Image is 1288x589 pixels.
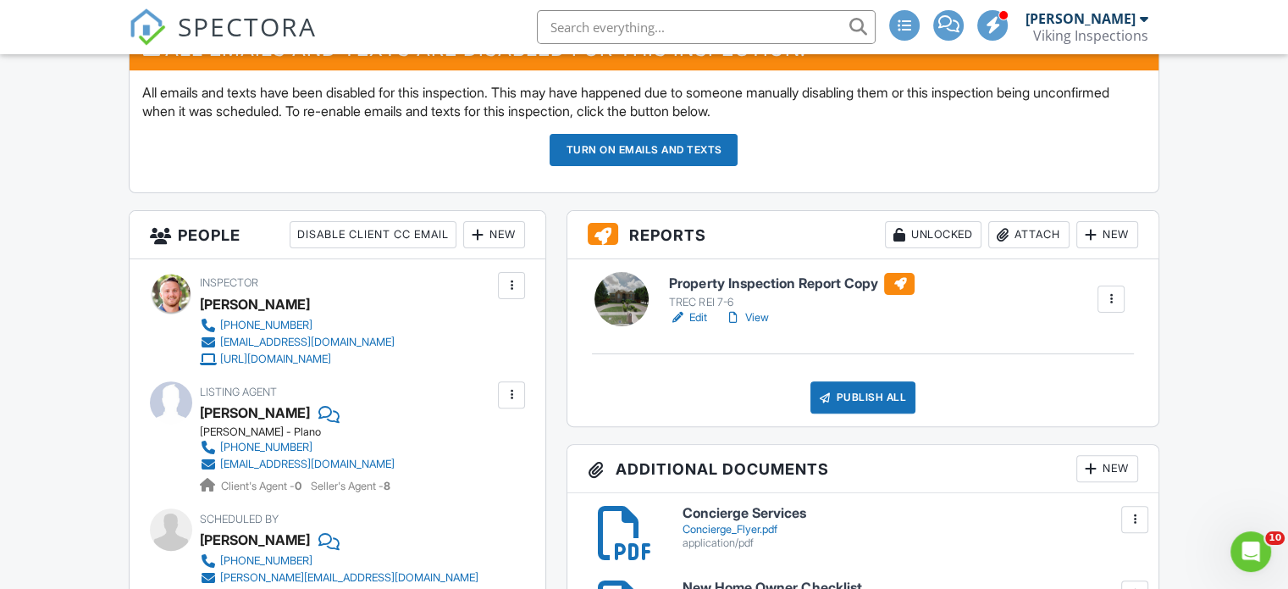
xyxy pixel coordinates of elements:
div: Viking Inspections [1033,27,1148,44]
div: [PHONE_NUMBER] [220,554,312,568]
a: [PHONE_NUMBER] [200,439,395,456]
div: Concierge_Flyer.pdf [683,523,1137,536]
a: View [724,309,768,326]
div: application/pdf [683,536,1137,550]
h3: Additional Documents [567,445,1158,493]
div: [PERSON_NAME] - Plano [200,425,408,439]
img: The Best Home Inspection Software - Spectora [129,8,166,46]
div: New [463,221,525,248]
a: SPECTORA [129,23,317,58]
iframe: Intercom live chat [1230,531,1271,572]
button: Turn on emails and texts [550,134,738,166]
p: All emails and texts have been disabled for this inspection. This may have happened due to someon... [142,83,1146,121]
span: Listing Agent [200,386,277,398]
h6: Property Inspection Report Copy [669,273,915,295]
div: [PHONE_NUMBER] [220,441,312,454]
div: New [1076,455,1138,482]
div: [PERSON_NAME] [1025,10,1136,27]
a: Concierge Services Concierge_Flyer.pdf application/pdf [683,506,1137,549]
div: [PERSON_NAME] [200,292,310,317]
div: New [1076,221,1138,248]
div: [PERSON_NAME] [200,527,310,553]
span: Scheduled By [200,513,279,525]
strong: 0 [295,480,301,492]
a: [EMAIL_ADDRESS][DOMAIN_NAME] [200,334,395,351]
a: [PHONE_NUMBER] [200,553,478,570]
span: Inspector [200,276,258,289]
a: Edit [669,309,707,326]
span: Client's Agent - [221,480,304,492]
div: [EMAIL_ADDRESS][DOMAIN_NAME] [220,458,395,471]
h3: Reports [567,211,1158,259]
div: [URL][DOMAIN_NAME] [220,353,331,366]
div: [PHONE_NUMBER] [220,319,312,332]
a: Property Inspection Report Copy TREC REI 7-6 [669,273,915,310]
div: Disable Client CC Email [290,221,456,248]
a: [URL][DOMAIN_NAME] [200,351,395,368]
a: [PERSON_NAME][EMAIL_ADDRESS][DOMAIN_NAME] [200,570,478,586]
h3: People [130,211,545,259]
div: TREC REI 7-6 [669,296,915,309]
div: Unlocked [885,221,981,248]
a: [PHONE_NUMBER] [200,317,395,334]
div: Attach [988,221,1070,248]
span: 10 [1265,531,1285,545]
a: [EMAIL_ADDRESS][DOMAIN_NAME] [200,456,395,473]
h6: Concierge Services [683,506,1137,521]
strong: 8 [384,480,390,492]
div: Publish All [810,381,916,414]
div: [PERSON_NAME][EMAIL_ADDRESS][DOMAIN_NAME] [220,571,478,585]
a: [PERSON_NAME] [200,400,310,425]
div: [EMAIL_ADDRESS][DOMAIN_NAME] [220,336,395,349]
span: Seller's Agent - [311,480,390,492]
input: Search everything... [537,10,876,44]
span: SPECTORA [178,8,317,44]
